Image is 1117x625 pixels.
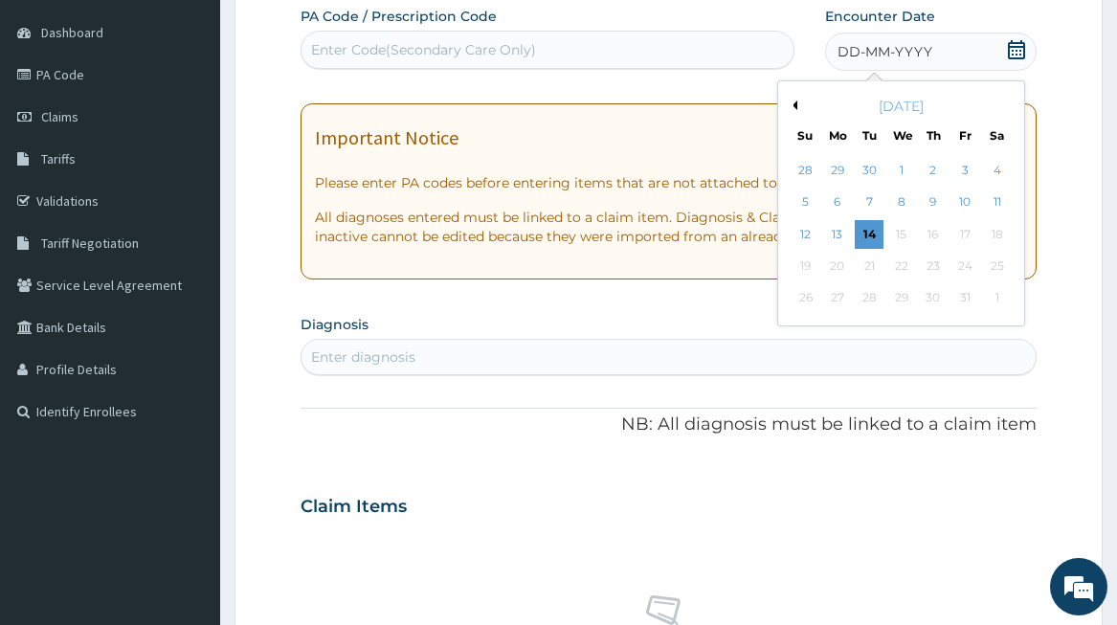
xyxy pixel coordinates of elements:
div: Choose Monday, September 29th, 2025 [823,156,852,185]
div: Not available Thursday, October 16th, 2025 [919,220,948,249]
span: Dashboard [41,24,103,41]
div: Enter Code(Secondary Care Only) [311,40,536,59]
div: Not available Thursday, October 30th, 2025 [919,284,948,313]
div: Choose Sunday, October 5th, 2025 [792,189,820,217]
h3: Claim Items [301,497,407,518]
div: Choose Thursday, October 9th, 2025 [919,189,948,217]
div: Th [925,127,941,144]
p: Please enter PA codes before entering items that are not attached to a PA code [315,173,1022,192]
div: Not available Thursday, October 23rd, 2025 [919,252,948,280]
div: Choose Saturday, October 4th, 2025 [982,156,1011,185]
div: Choose Monday, October 6th, 2025 [823,189,852,217]
span: Tariff Negotiation [41,234,139,252]
img: d_794563401_company_1708531726252_794563401 [35,96,78,144]
div: Not available Sunday, October 19th, 2025 [792,252,820,280]
div: Su [797,127,814,144]
div: Choose Tuesday, October 7th, 2025 [855,189,883,217]
textarea: Type your message and hit 'Enter' [10,419,365,486]
p: All diagnoses entered must be linked to a claim item. Diagnosis & Claim Items that are visible bu... [315,208,1022,246]
div: Not available Monday, October 27th, 2025 [823,284,852,313]
div: Not available Monday, October 20th, 2025 [823,252,852,280]
div: Not available Saturday, October 25th, 2025 [982,252,1011,280]
div: Not available Friday, October 24th, 2025 [950,252,979,280]
div: Enter diagnosis [311,347,415,367]
label: PA Code / Prescription Code [301,7,497,26]
div: Choose Friday, October 10th, 2025 [950,189,979,217]
div: Choose Sunday, September 28th, 2025 [792,156,820,185]
button: Previous Month [788,100,797,110]
span: Tariffs [41,150,76,167]
div: Not available Tuesday, October 28th, 2025 [855,284,883,313]
div: month 2025-10 [790,155,1013,315]
h1: Important Notice [315,127,458,148]
div: Mo [829,127,845,144]
div: Minimize live chat window [314,10,360,56]
div: Not available Wednesday, October 22nd, 2025 [887,252,916,280]
p: NB: All diagnosis must be linked to a claim item [301,413,1037,437]
div: Choose Tuesday, September 30th, 2025 [855,156,883,185]
label: Diagnosis [301,315,369,334]
div: Not available Saturday, October 18th, 2025 [982,220,1011,249]
span: DD-MM-YYYY [838,42,932,61]
div: Not available Friday, October 17th, 2025 [950,220,979,249]
span: Claims [41,108,78,125]
div: Choose Thursday, October 2nd, 2025 [919,156,948,185]
div: Choose Friday, October 3rd, 2025 [950,156,979,185]
div: Not available Friday, October 31st, 2025 [950,284,979,313]
div: Not available Tuesday, October 21st, 2025 [855,252,883,280]
label: Encounter Date [825,7,935,26]
div: Choose Wednesday, October 1st, 2025 [887,156,916,185]
div: [DATE] [786,97,1016,116]
span: We're online! [111,190,264,383]
div: Choose Tuesday, October 14th, 2025 [855,220,883,249]
div: Sa [989,127,1005,144]
div: Choose Sunday, October 12th, 2025 [792,220,820,249]
div: Choose Monday, October 13th, 2025 [823,220,852,249]
div: Not available Sunday, October 26th, 2025 [792,284,820,313]
div: Choose Wednesday, October 8th, 2025 [887,189,916,217]
div: Fr [957,127,973,144]
div: Choose Saturday, October 11th, 2025 [982,189,1011,217]
div: Not available Saturday, November 1st, 2025 [982,284,1011,313]
div: We [893,127,909,144]
div: Not available Wednesday, October 29th, 2025 [887,284,916,313]
div: Tu [861,127,878,144]
div: Chat with us now [100,107,322,132]
div: Not available Wednesday, October 15th, 2025 [887,220,916,249]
